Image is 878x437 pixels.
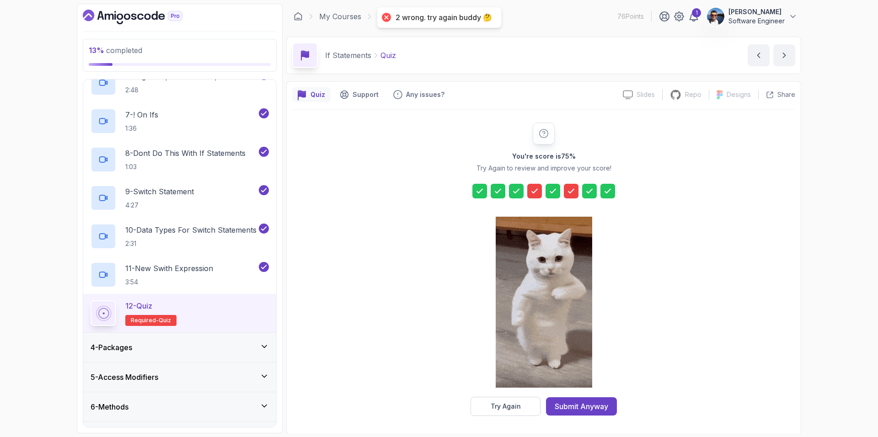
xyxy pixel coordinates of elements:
[546,397,617,416] button: Submit Anyway
[125,124,158,133] p: 1:36
[83,392,276,421] button: 6-Methods
[325,50,371,61] p: If Statements
[758,90,795,99] button: Share
[476,164,611,173] p: Try Again to review and improve your score!
[617,12,644,21] p: 76 Points
[692,8,701,17] div: 1
[83,10,203,24] a: Dashboard
[748,44,770,66] button: previous content
[773,44,795,66] button: next content
[685,90,701,99] p: Repo
[353,90,379,99] p: Support
[334,87,384,102] button: Support button
[471,397,541,416] button: Try Again
[637,90,655,99] p: Slides
[294,12,303,21] a: Dashboard
[688,11,699,22] a: 1
[125,239,257,248] p: 2:31
[380,50,396,61] p: Quiz
[512,152,576,161] h2: You're score is 75 %
[89,46,142,55] span: completed
[491,402,521,411] div: Try Again
[406,90,444,99] p: Any issues?
[125,277,213,287] p: 3:54
[727,90,751,99] p: Designs
[125,300,152,311] p: 12 - Quiz
[91,300,269,326] button: 12-QuizRequired-quiz
[311,90,325,99] p: Quiz
[292,87,331,102] button: quiz button
[728,16,785,26] p: Software Engineer
[125,224,257,235] p: 10 - Data Types For Switch Statements
[707,7,798,26] button: user profile image[PERSON_NAME]Software Engineer
[91,185,269,211] button: 9-Switch Statement4:27
[125,85,219,95] p: 2:48
[728,7,785,16] p: [PERSON_NAME]
[89,46,104,55] span: 13 %
[555,401,608,412] div: Submit Anyway
[91,224,269,249] button: 10-Data Types For Switch Statements2:31
[91,108,269,134] button: 7-! On Ifs1:36
[777,90,795,99] p: Share
[125,162,246,171] p: 1:03
[125,263,213,274] p: 11 - New Swith Expression
[91,342,132,353] h3: 4 - Packages
[707,8,724,25] img: user profile image
[125,186,194,197] p: 9 - Switch Statement
[159,317,171,324] span: quiz
[91,70,269,96] button: 6-Logical Operators Recap2:48
[388,87,450,102] button: Feedback button
[319,11,361,22] a: My Courses
[496,217,592,388] img: cool-cat
[396,13,492,22] div: 2 wrong. try again buddy 🤔
[91,147,269,172] button: 8-Dont Do This With If Statements1:03
[91,401,128,412] h3: 6 - Methods
[91,372,158,383] h3: 5 - Access Modifiers
[91,262,269,288] button: 11-New Swith Expression3:54
[125,109,158,120] p: 7 - ! On Ifs
[125,148,246,159] p: 8 - Dont Do This With If Statements
[83,333,276,362] button: 4-Packages
[131,317,159,324] span: Required-
[83,362,276,392] button: 5-Access Modifiers
[125,201,194,210] p: 4:27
